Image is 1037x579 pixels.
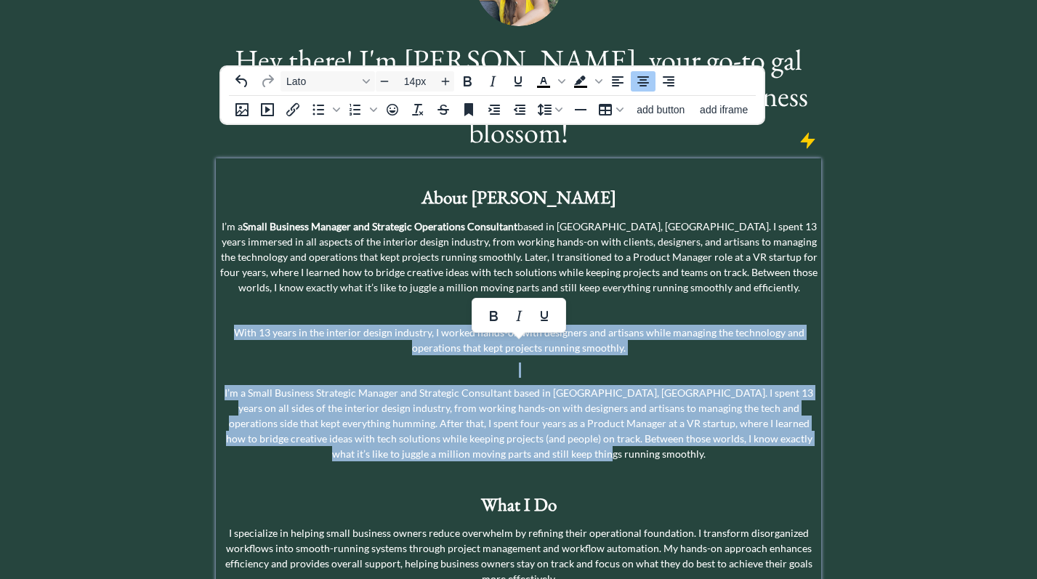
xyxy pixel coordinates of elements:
[568,100,593,120] button: Horizontal line
[219,325,818,355] p: With 13 years in the interior design industry, I worked hands-on with designers and artisans whil...
[480,71,505,92] button: Italic
[594,100,629,120] button: Table
[281,100,305,120] button: Insert/edit link
[456,100,481,120] button: Anchor
[605,71,630,92] button: Align left
[230,100,254,120] button: Insert image
[219,219,818,295] p: I’m a based in [GEOGRAPHIC_DATA], [GEOGRAPHIC_DATA]. I spent 13 years immersed in all aspects of ...
[693,100,755,120] button: add iframe
[629,100,693,120] button: add button
[421,185,616,208] strong: About [PERSON_NAME]
[637,104,685,116] span: add button
[533,100,568,120] button: Line height
[405,100,430,120] button: Clear formatting
[255,71,280,92] button: Redo
[532,306,557,326] button: Underline
[568,71,605,92] div: Background color Black
[437,71,454,92] button: Increase font size
[700,104,748,116] span: add iframe
[281,71,375,92] button: Font Lato
[380,100,405,120] button: Emojis
[376,71,393,92] button: Decrease font size
[431,100,456,120] button: Strikethrough
[218,41,818,150] h1: Hey there! I'm [PERSON_NAME], your go-to gal for weeding out the chaos and helping your business ...
[306,100,342,120] div: Bullet list
[656,71,681,92] button: Align right
[482,100,507,120] button: Increase indent
[219,385,818,461] p: I’m a Small Business Strategic Manager and Strategic Consultant based in [GEOGRAPHIC_DATA], [GEOG...
[286,76,358,87] span: Lato
[230,71,254,92] button: Undo
[631,71,655,92] button: Align center
[481,493,557,516] strong: What I Do
[531,71,568,92] div: Text color Black
[455,71,480,92] button: Bold
[506,71,530,92] button: Underline
[481,306,506,326] button: Bold
[507,306,531,326] button: Italic
[243,220,517,232] strong: Small Business Manager and Strategic Operations Consultant
[507,100,532,120] button: Decrease indent
[255,100,280,120] button: add video
[343,100,379,120] div: Numbered list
